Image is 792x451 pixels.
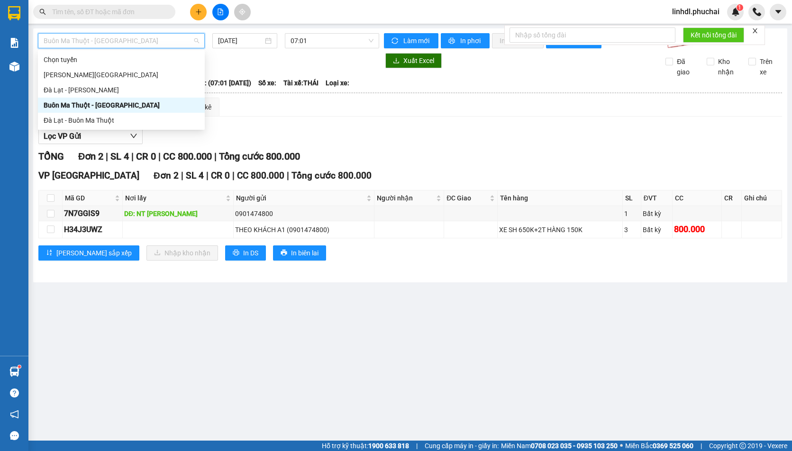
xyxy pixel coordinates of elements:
[499,225,621,235] div: XE SH 650K+2T HÀNG 150K
[691,30,737,40] span: Kết nối tổng đài
[218,36,263,46] input: 14/09/2025
[56,248,132,258] span: [PERSON_NAME] sắp xếp
[211,170,230,181] span: CR 0
[136,151,156,162] span: CR 0
[18,365,21,368] sup: 1
[291,170,372,181] span: Tổng cước 800.000
[770,4,786,20] button: caret-down
[623,190,641,206] th: SL
[106,151,108,162] span: |
[206,170,209,181] span: |
[146,245,218,261] button: downloadNhập kho nhận
[44,70,199,80] div: [PERSON_NAME][GEOGRAPHIC_DATA]
[446,193,488,203] span: ĐC Giao
[236,193,364,203] span: Người gửi
[44,54,199,65] div: Chọn tuyến
[186,170,204,181] span: SL 4
[64,207,121,219] div: 7N7GGIS9
[38,151,64,162] span: TỔNG
[158,151,161,162] span: |
[673,56,700,77] span: Đã giao
[190,4,207,20] button: plus
[181,170,183,181] span: |
[234,4,251,20] button: aim
[38,129,143,144] button: Lọc VP Gửi
[44,115,199,126] div: Đà Lạt - Buôn Ma Thuột
[8,6,20,20] img: logo-vxr
[78,151,103,162] span: Đơn 2
[448,37,456,45] span: printer
[214,151,217,162] span: |
[283,78,319,88] span: Tài xế: THÁI
[665,6,727,18] span: linhdl.phuchai
[44,34,199,48] span: Buôn Ma Thuột - Đà Lạt
[63,206,123,221] td: 7N7GGIS9
[38,113,205,128] div: Đà Lạt - Buôn Ma Thuột
[385,53,442,68] button: downloadXuất Excel
[9,367,19,377] img: warehouse-icon
[38,98,205,113] div: Buôn Ma Thuột - Đà Lạt
[756,56,783,77] span: Trên xe
[714,56,741,77] span: Kho nhận
[291,248,319,258] span: In biên lai
[38,52,205,67] div: Chọn tuyến
[624,225,639,235] div: 3
[44,85,199,95] div: Đà Lạt - [PERSON_NAME]
[64,224,121,235] div: H34J3UWZ
[384,33,438,48] button: syncLàm mới
[237,170,284,181] span: CC 800.000
[225,245,266,261] button: printerIn DS
[739,442,746,449] span: copyright
[737,4,743,11] sup: 1
[38,67,205,82] div: Gia Lai - Đà Lạt
[620,444,623,448] span: ⚪️
[498,190,623,206] th: Tên hàng
[403,36,431,46] span: Làm mới
[742,190,782,206] th: Ghi chú
[683,27,744,43] button: Kết nối tổng đài
[281,249,287,257] span: printer
[10,388,19,397] span: question-circle
[403,55,434,66] span: Xuất Excel
[10,431,19,440] span: message
[643,225,671,235] div: Bất kỳ
[65,193,113,203] span: Mã GD
[752,27,758,34] span: close
[673,190,722,206] th: CC
[63,221,123,238] td: H34J3UWZ
[44,130,81,142] span: Lọc VP Gửi
[460,36,482,46] span: In phơi
[722,190,742,206] th: CR
[441,33,490,48] button: printerIn phơi
[653,442,693,450] strong: 0369 525 060
[243,248,258,258] span: In DS
[239,9,246,15] span: aim
[46,249,53,257] span: sort-ascending
[124,208,232,219] div: DĐ: NT [PERSON_NAME]
[492,33,544,48] button: In đơn chọn
[44,100,199,110] div: Buôn Ma Thuột - [GEOGRAPHIC_DATA]
[753,8,761,16] img: phone-icon
[501,441,618,451] span: Miền Nam
[287,170,289,181] span: |
[625,441,693,451] span: Miền Bắc
[130,132,137,140] span: down
[39,9,46,15] span: search
[368,442,409,450] strong: 1900 633 818
[738,4,741,11] span: 1
[38,82,205,98] div: Đà Lạt - Gia Lai
[273,245,326,261] button: printerIn biên lai
[425,441,499,451] span: Cung cấp máy in - giấy in:
[641,190,673,206] th: ĐVT
[9,62,19,72] img: warehouse-icon
[326,78,349,88] span: Loại xe:
[232,170,235,181] span: |
[322,441,409,451] span: Hỗ trợ kỹ thuật:
[38,170,139,181] span: VP [GEOGRAPHIC_DATA]
[235,225,373,235] div: THEO KHÁCH A1 (0901474800)
[219,151,300,162] span: Tổng cước 800.000
[217,9,224,15] span: file-add
[391,37,400,45] span: sync
[195,9,202,15] span: plus
[212,4,229,20] button: file-add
